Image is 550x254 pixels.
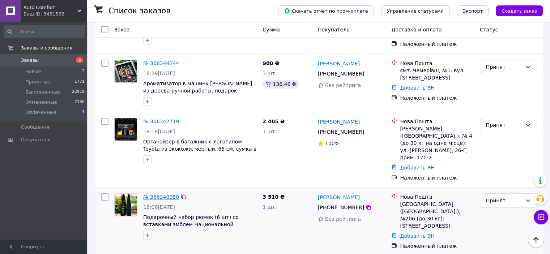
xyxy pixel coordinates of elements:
span: 100% [325,141,340,146]
span: Экспорт [462,8,483,14]
span: Заказы и сообщения [21,45,72,51]
a: № 366340950 [143,194,179,200]
button: Экспорт [457,5,489,16]
a: Добавить ЭН [400,233,434,239]
span: Статус [480,27,498,33]
input: Поиск [4,25,85,38]
span: Доставка и оплата [391,27,442,33]
span: Скачать отчет по пром-оплате [284,8,368,14]
div: Нова Пошта [400,60,474,67]
span: 7150 [74,99,85,106]
span: Без рейтинга [325,82,361,88]
span: Покупатели [21,137,51,143]
a: [PERSON_NAME] [318,60,360,67]
span: 22919 [72,89,85,95]
span: Создать заказ [502,8,537,14]
a: № 366344244 [143,60,179,66]
span: 18:18[DATE] [143,129,175,134]
a: Фото товару [114,193,137,216]
span: Оплаченные [25,109,56,116]
a: Создать заказ [489,8,543,13]
a: Ароматизатор в машину [PERSON_NAME] из дерева ручной работы, подарок мужчине [143,81,252,101]
span: Покупатель [318,27,350,33]
span: Без рейтинга [325,216,361,222]
div: Наложенный платеж [400,242,474,250]
span: Новые [25,68,41,75]
span: 900 ₴ [263,60,279,66]
div: [PHONE_NUMBER] [316,202,366,212]
span: Заказы [21,57,39,64]
a: № 366342719 [143,119,179,124]
a: [PERSON_NAME] [318,194,360,201]
div: [PHONE_NUMBER] [316,127,366,137]
span: Выполненные [25,89,60,95]
div: смт. Чемерівці, №1: вул. [STREET_ADDRESS] [400,67,474,81]
a: Органайзер в багажник с логотипом Toyota из экокожи, черный, 65 см, сумка в багажник [143,139,256,159]
img: Фото товару [115,194,137,216]
a: [PERSON_NAME] [318,118,360,125]
div: Ваш ID: 3431568 [24,11,87,17]
button: Скачать отчет по пром-оплате [278,5,374,16]
div: Наложенный платеж [400,40,474,48]
span: Сообщения [21,124,49,130]
button: Наверх [528,232,543,247]
span: 3 шт. [263,70,277,76]
a: Добавить ЭН [400,165,434,171]
div: 136.46 ₴ [263,80,299,89]
a: Фото товару [114,60,137,83]
span: Сумма [263,27,280,33]
div: [PHONE_NUMBER] [316,69,366,79]
img: Фото товару [115,60,137,82]
span: 4 [76,57,83,63]
span: Принятые [25,79,50,85]
div: Принят [486,121,522,129]
span: 1 [82,109,85,116]
span: Заказ [114,27,129,33]
span: 2 405 ₴ [263,119,285,124]
span: 3 510 ₴ [263,194,285,200]
a: Фото товару [114,118,137,141]
div: Принят [486,63,522,71]
div: Принят [486,197,522,205]
span: 18:29[DATE] [143,70,175,76]
span: 18:06[DATE] [143,204,175,210]
span: Управление статусами [387,8,444,14]
button: Управление статусами [381,5,449,16]
span: Отмененные [25,99,57,106]
div: Наложенный платеж [400,94,474,102]
div: Нова Пошта [400,118,474,125]
div: [GEOGRAPHIC_DATA] ([GEOGRAPHIC_DATA].), №206 (до 30 кг): [STREET_ADDRESS] [400,201,474,229]
div: Нова Пошта [400,193,474,201]
div: [PERSON_NAME] ([GEOGRAPHIC_DATA].), № 4 (до 30 кг на одне місце): ул. [PERSON_NAME], 26-Г, прим. ... [400,125,474,161]
span: 2 [82,68,85,75]
a: Добавить ЭН [400,85,434,91]
span: Auto Comfort [24,4,78,11]
span: 1 шт. [263,129,277,134]
img: Фото товару [115,118,137,141]
button: Чат с покупателем [534,210,548,224]
div: Наложенный платеж [400,174,474,181]
span: 1 шт. [263,204,277,210]
h1: Список заказов [108,7,171,15]
button: Создать заказ [496,5,543,16]
span: 1771 [74,79,85,85]
a: Подарочный набор рюмок (6 шт) со вставками эмблем Национальной полиции [143,214,239,234]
